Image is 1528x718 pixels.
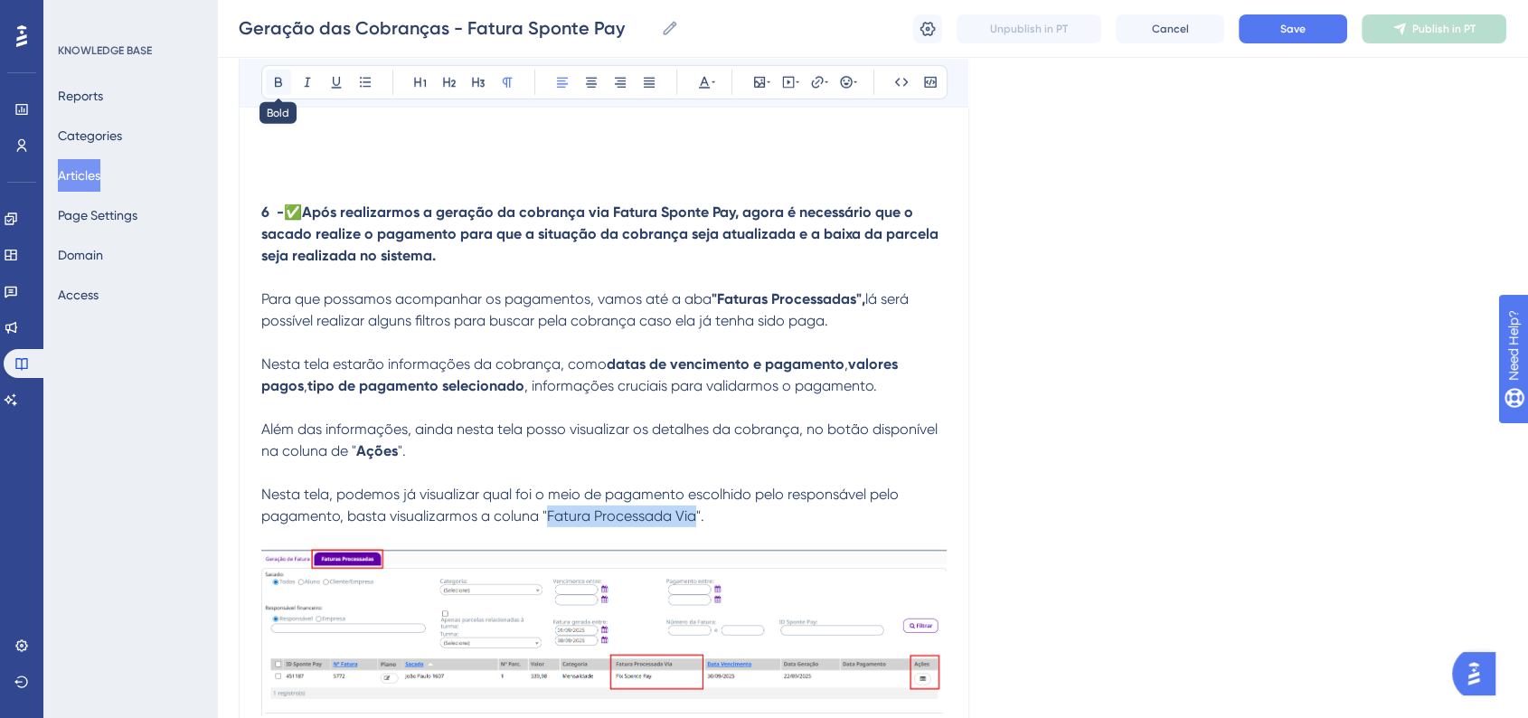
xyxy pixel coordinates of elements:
strong: Ações [356,442,398,459]
span: Need Help? [42,5,113,26]
button: Publish in PT [1362,14,1506,43]
span: ✅ [284,203,302,221]
span: Nesta tela, podemos já visualizar qual foi o meio de pagamento escolhido pelo responsável pelo pa... [261,486,902,524]
strong: tipo de pagamento selecionado [307,377,524,394]
strong: "Faturas Processadas", [712,290,865,307]
span: , [304,377,307,394]
button: Cancel [1116,14,1224,43]
span: Além das informações, ainda nesta tela posso visualizar os detalhes da cobrança, no botão disponí... [261,420,941,459]
span: Unpublish in PT [990,22,1068,36]
span: Nesta tela estarão informações da cobrança, como [261,355,607,373]
button: Categories [58,119,122,152]
div: KNOWLEDGE BASE [58,43,152,58]
span: Publish in PT [1412,22,1476,36]
button: Articles [58,159,100,192]
iframe: UserGuiding AI Assistant Launcher [1452,647,1506,701]
input: Article Name [239,15,654,41]
strong: Após realizarmos a geração da cobrança via Fatura Sponte Pay, agora é necessário que o sacado rea... [261,203,942,264]
button: Save [1239,14,1347,43]
span: ". [398,442,406,459]
span: , informações cruciais para validarmos o pagamento. [524,377,877,394]
span: Para que possamos acompanhar os pagamentos, vamos até a aba [261,290,712,307]
strong: datas de vencimento e pagamento [607,355,844,373]
span: Save [1280,22,1306,36]
button: Domain [58,239,103,271]
button: Access [58,279,99,311]
strong: 6 - [261,203,284,221]
button: Reports [58,80,103,112]
span: Cancel [1152,22,1189,36]
button: Page Settings [58,199,137,231]
span: , [844,355,848,373]
button: Unpublish in PT [957,14,1101,43]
